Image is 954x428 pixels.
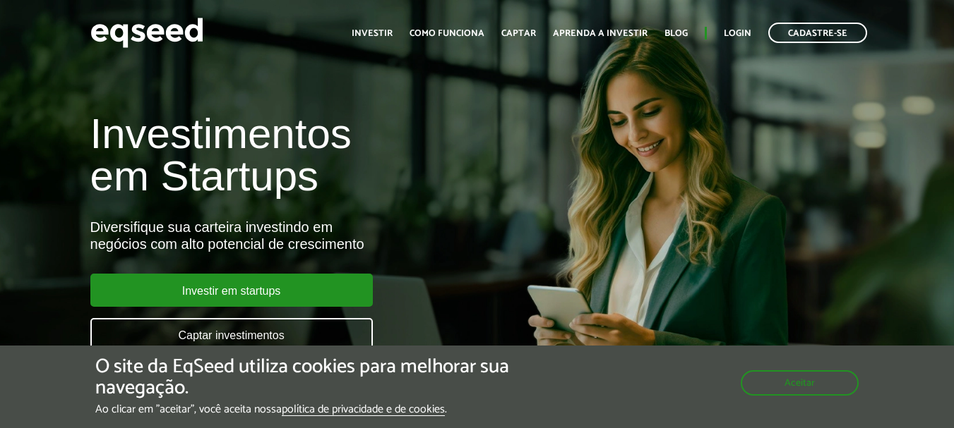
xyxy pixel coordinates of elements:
div: Diversifique sua carteira investindo em negócios com alto potencial de crescimento [90,219,547,252]
a: política de privacidade e de cookies [282,404,445,416]
a: Aprenda a investir [553,29,648,38]
p: Ao clicar em "aceitar", você aceita nossa . [95,403,553,416]
button: Aceitar [741,370,859,396]
a: Captar investimentos [90,318,373,351]
a: Blog [664,29,688,38]
img: EqSeed [90,14,203,51]
a: Captar [501,29,536,38]
a: Login [724,29,751,38]
h5: O site da EqSeed utiliza cookies para melhorar sua navegação. [95,356,553,400]
h1: Investimentos em Startups [90,113,547,197]
a: Investir [352,29,393,38]
a: Investir em startups [90,274,373,307]
a: Cadastre-se [768,23,867,43]
a: Como funciona [410,29,484,38]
